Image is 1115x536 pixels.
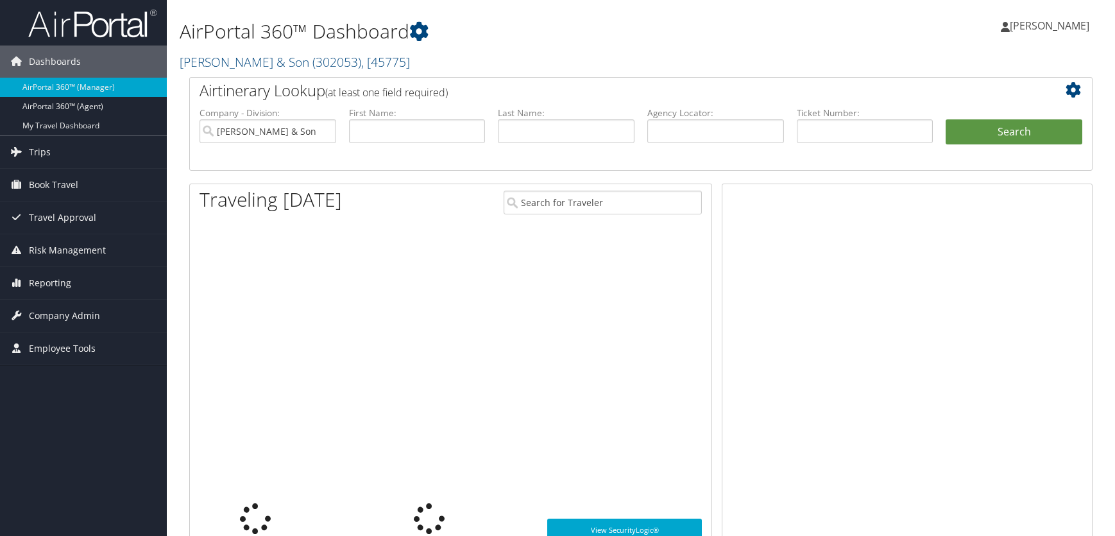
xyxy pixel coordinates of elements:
[29,169,78,201] span: Book Travel
[1001,6,1102,45] a: [PERSON_NAME]
[361,53,410,71] span: , [ 45775 ]
[200,186,342,213] h1: Traveling [DATE]
[180,53,410,71] a: [PERSON_NAME] & Son
[28,8,157,39] img: airportal-logo.png
[200,107,336,119] label: Company - Division:
[180,18,795,45] h1: AirPortal 360™ Dashboard
[797,107,933,119] label: Ticket Number:
[29,136,51,168] span: Trips
[29,46,81,78] span: Dashboards
[498,107,634,119] label: Last Name:
[29,333,96,365] span: Employee Tools
[325,85,448,99] span: (at least one field required)
[312,53,361,71] span: ( 302053 )
[29,202,96,234] span: Travel Approval
[647,107,784,119] label: Agency Locator:
[1010,19,1089,33] span: [PERSON_NAME]
[29,267,71,299] span: Reporting
[29,234,106,266] span: Risk Management
[200,80,1007,101] h2: Airtinerary Lookup
[946,119,1082,145] button: Search
[349,107,486,119] label: First Name:
[504,191,702,214] input: Search for Traveler
[29,300,100,332] span: Company Admin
